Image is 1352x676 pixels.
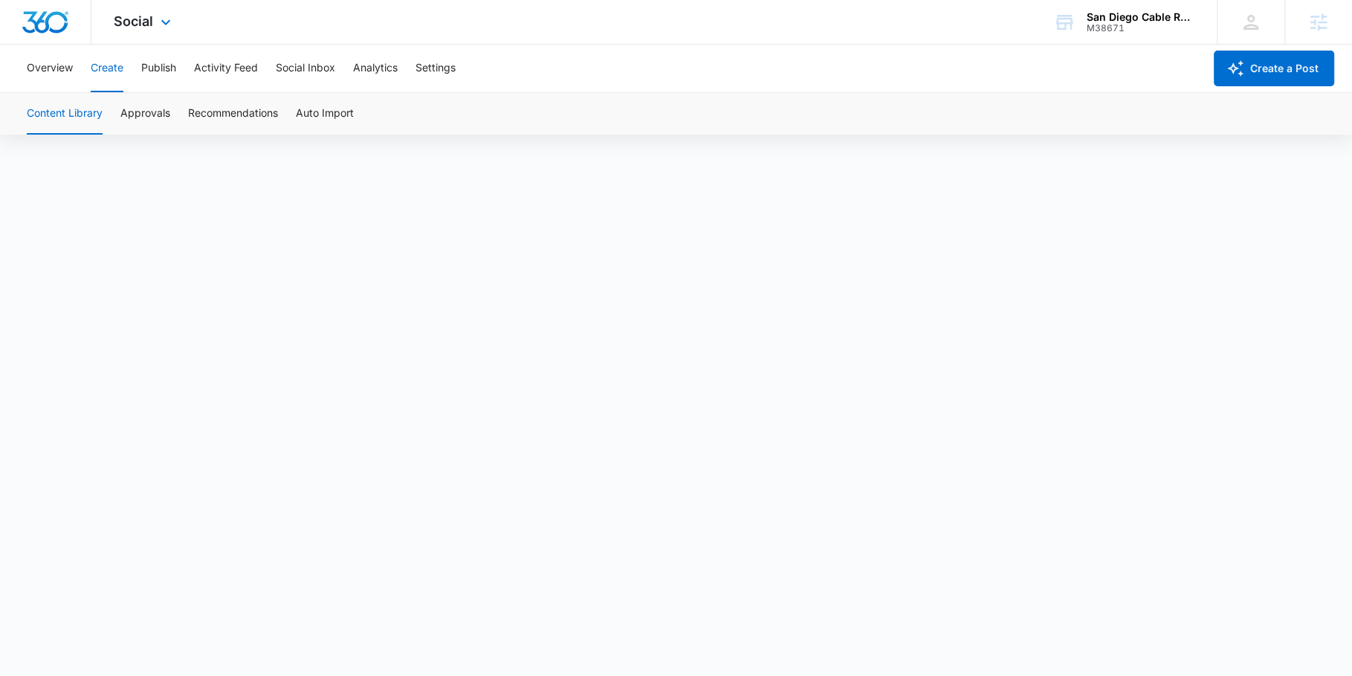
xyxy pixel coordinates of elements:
[188,93,278,135] button: Recommendations
[1214,51,1334,86] button: Create a Post
[27,45,73,92] button: Overview
[120,93,170,135] button: Approvals
[1087,11,1195,23] div: account name
[194,45,258,92] button: Activity Feed
[296,93,354,135] button: Auto Import
[114,13,153,29] span: Social
[415,45,456,92] button: Settings
[1087,23,1195,33] div: account id
[91,45,123,92] button: Create
[27,93,103,135] button: Content Library
[276,45,335,92] button: Social Inbox
[353,45,398,92] button: Analytics
[141,45,176,92] button: Publish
